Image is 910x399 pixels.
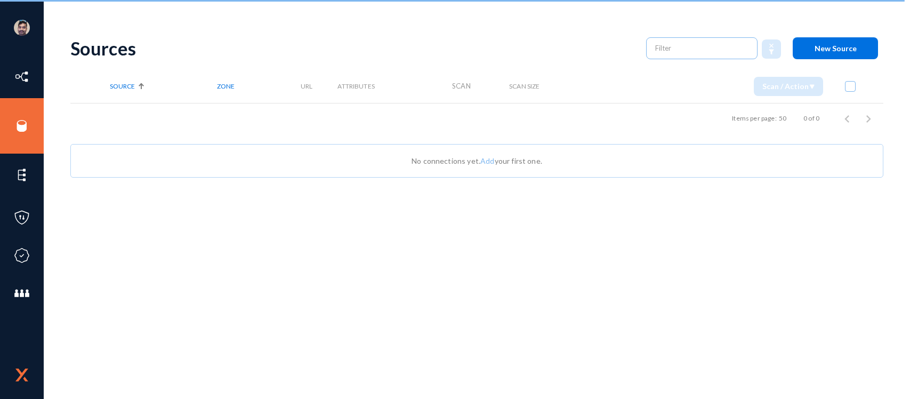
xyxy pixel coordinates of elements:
[509,82,539,90] span: Scan Size
[217,82,301,90] div: Zone
[480,156,494,165] a: Add
[858,108,879,129] button: Next page
[14,285,30,301] img: icon-members.svg
[779,114,786,123] div: 50
[836,108,858,129] button: Previous page
[337,82,375,90] span: Attributes
[815,44,857,53] span: New Source
[301,82,312,90] span: URL
[14,167,30,183] img: icon-elements.svg
[70,37,635,59] div: Sources
[412,156,542,165] span: No connections yet. your first one.
[793,37,878,59] button: New Source
[803,114,819,123] div: 0 of 0
[217,82,235,90] span: Zone
[14,20,30,36] img: ACg8ocK1ZkZ6gbMmCU1AeqPIsBvrTWeY1xNXvgxNjkUXxjcqAiPEIvU=s96-c
[452,82,471,90] span: Scan
[14,248,30,264] img: icon-compliance.svg
[110,82,135,90] span: Source
[655,40,749,56] input: Filter
[14,210,30,226] img: icon-policies.svg
[110,82,217,90] div: Source
[14,118,30,134] img: icon-sources.svg
[732,114,776,123] div: Items per page:
[14,69,30,85] img: icon-inventory.svg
